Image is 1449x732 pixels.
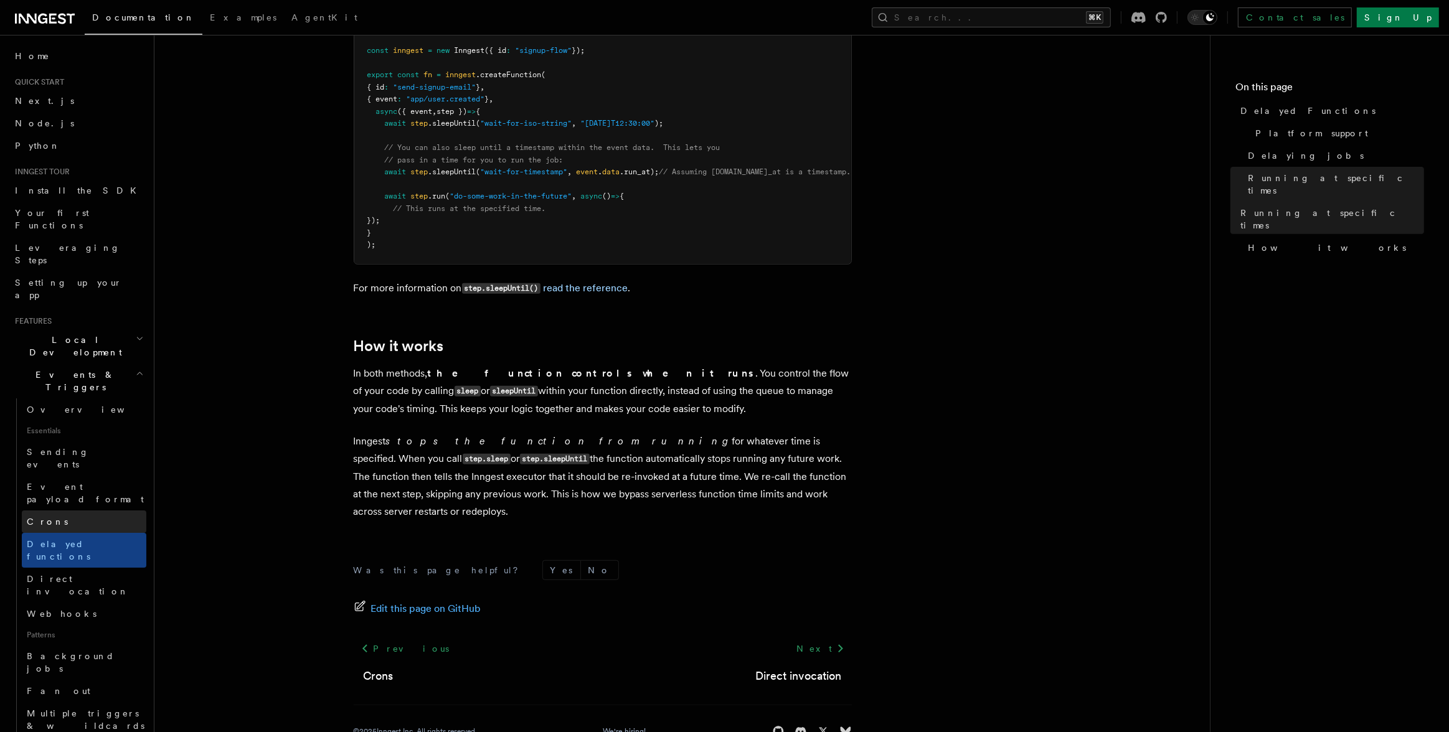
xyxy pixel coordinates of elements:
[620,192,625,200] span: {
[27,574,129,596] span: Direct invocation
[367,83,385,91] span: { id
[446,192,450,200] span: (
[27,708,144,731] span: Multiple triggers & wildcards
[1250,122,1424,144] a: Platform support
[476,107,481,116] span: {
[10,334,136,359] span: Local Development
[462,283,540,294] code: step.sleepUntil()
[10,271,146,306] a: Setting up your app
[1248,149,1364,162] span: Delaying jobs
[394,204,546,213] span: // This runs at the specified time.
[789,637,852,660] a: Next
[367,228,372,237] span: }
[10,167,70,177] span: Inngest tour
[22,625,146,645] span: Patterns
[394,83,476,91] span: "send-signup-email"
[385,192,407,200] span: await
[398,70,420,79] span: const
[476,70,542,79] span: .createFunction
[27,405,155,415] span: Overview
[516,46,572,55] span: "signup-flow"
[1240,207,1424,232] span: Running at specific times
[433,107,437,116] span: ,
[872,7,1111,27] button: Search...⌘K
[572,119,577,128] span: ,
[450,192,572,200] span: "do-some-work-in-the-future"
[520,454,590,464] code: step.sleepUntil
[1248,172,1424,197] span: Running at specific times
[543,561,580,579] button: Yes
[659,167,851,176] span: // Assuming [DOMAIN_NAME]_at is a timestamp.
[437,70,441,79] span: =
[367,70,394,79] span: export
[10,237,146,271] a: Leveraging Steps
[542,70,546,79] span: (
[10,329,146,364] button: Local Development
[428,119,476,128] span: .sleepUntil
[463,454,511,464] code: step.sleep
[424,70,433,79] span: fn
[572,46,585,55] span: });
[428,167,476,176] span: .sleepUntil
[455,386,481,396] code: sleep
[202,4,284,34] a: Examples
[407,95,485,103] span: "app/user.created"
[22,421,146,441] span: Essentials
[367,216,380,225] span: });
[476,167,481,176] span: (
[27,517,68,527] span: Crons
[15,118,74,128] span: Node.js
[22,476,146,510] a: Event payload format
[1235,100,1424,122] a: Delayed Functions
[1238,7,1352,27] a: Contact sales
[1357,7,1439,27] a: Sign Up
[371,600,481,617] span: Edit this page on GitHub
[354,279,852,298] p: For more information on .
[507,46,511,55] span: :
[385,156,564,164] span: // pass in a time for you to run the job:
[10,134,146,157] a: Python
[398,107,433,116] span: ({ event
[22,441,146,476] a: Sending events
[15,208,89,230] span: Your first Functions
[655,119,664,128] span: );
[1243,167,1424,202] a: Running at specific times
[1235,80,1424,100] h4: On this page
[85,4,202,35] a: Documentation
[15,96,74,106] span: Next.js
[476,119,481,128] span: (
[543,282,628,294] a: read the reference
[568,167,572,176] span: ,
[15,50,50,62] span: Home
[22,603,146,625] a: Webhooks
[428,192,446,200] span: .run
[354,433,852,520] p: Inngest for whatever time is specified. When you call or the function automatically stops running...
[10,45,146,67] a: Home
[581,119,655,128] span: "[DATE]T12:30:00"
[10,364,146,398] button: Events & Triggers
[386,435,732,447] em: stops the function from running
[10,179,146,202] a: Install the SDK
[10,90,146,112] a: Next.js
[1243,237,1424,259] a: How it works
[385,83,389,91] span: :
[437,46,450,55] span: new
[354,337,444,355] a: How it works
[577,167,598,176] span: event
[1243,144,1424,167] a: Delaying jobs
[1255,127,1368,139] span: Platform support
[385,143,720,152] span: // You can also sleep until a timestamp within the event data. This lets you
[354,600,481,617] a: Edit this page on GitHub
[10,316,52,326] span: Features
[367,240,376,249] span: );
[284,4,365,34] a: AgentKit
[489,95,494,103] span: ,
[27,482,144,504] span: Event payload format
[1235,202,1424,237] a: Running at specific times
[756,667,842,685] a: Direct invocation
[367,95,398,103] span: { event
[22,510,146,533] a: Crons
[572,192,577,200] span: ,
[385,167,407,176] span: await
[22,680,146,702] a: Fan out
